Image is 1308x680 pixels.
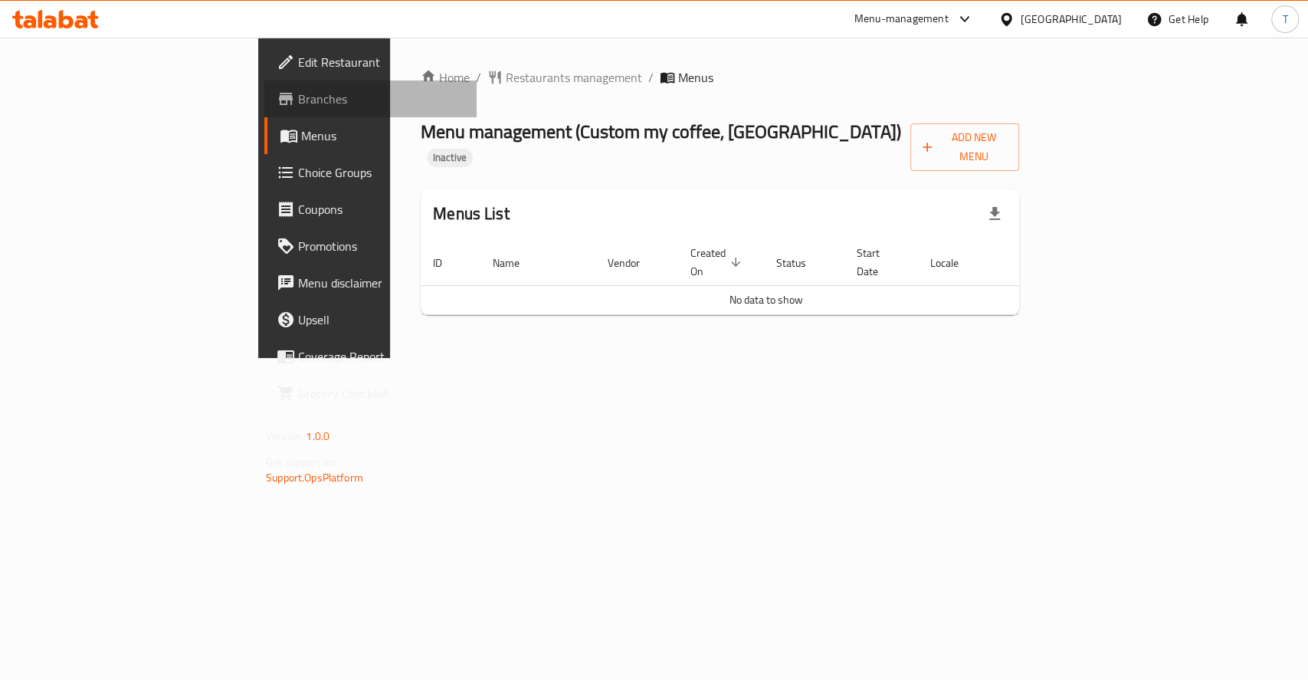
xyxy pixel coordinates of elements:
div: Export file [976,195,1013,232]
span: Upsell [298,310,464,329]
li: / [476,68,481,87]
span: Version: [266,426,303,446]
span: Promotions [298,237,464,255]
span: Add New Menu [923,128,1007,166]
span: Start Date [857,244,900,281]
span: No data to show [729,290,803,310]
span: Menus [301,126,464,145]
span: Get support on: [266,452,336,472]
li: / [648,68,654,87]
span: T [1282,11,1287,28]
a: Coverage Report [264,338,477,375]
span: 1.0.0 [306,426,329,446]
div: [GEOGRAPHIC_DATA] [1021,11,1122,28]
span: Menus [678,68,713,87]
th: Actions [997,239,1112,286]
span: Choice Groups [298,163,464,182]
a: Menu disclaimer [264,264,477,301]
button: Add New Menu [910,123,1019,171]
a: Branches [264,80,477,117]
span: Edit Restaurant [298,53,464,71]
nav: breadcrumb [421,68,1019,87]
a: Grocery Checklist [264,375,477,412]
a: Choice Groups [264,154,477,191]
a: Promotions [264,228,477,264]
table: enhanced table [421,239,1112,315]
span: Coupons [298,200,464,218]
span: ID [433,254,462,272]
a: Support.OpsPlatform [266,468,363,488]
span: Menu disclaimer [298,274,464,292]
h2: Menus List [433,202,510,225]
a: Upsell [264,301,477,338]
span: Locale [930,254,979,272]
a: Menus [264,117,477,154]
a: Restaurants management [487,68,642,87]
a: Edit Restaurant [264,44,477,80]
span: Created On [690,244,746,281]
div: Menu-management [854,10,949,28]
span: Vendor [608,254,660,272]
span: Restaurants management [506,68,642,87]
span: Status [776,254,826,272]
span: Grocery Checklist [298,384,464,402]
span: Name [493,254,539,272]
span: Coverage Report [298,347,464,366]
span: Branches [298,90,464,108]
span: Menu management ( Custom my coffee, [GEOGRAPHIC_DATA] ) [421,114,901,149]
a: Coupons [264,191,477,228]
